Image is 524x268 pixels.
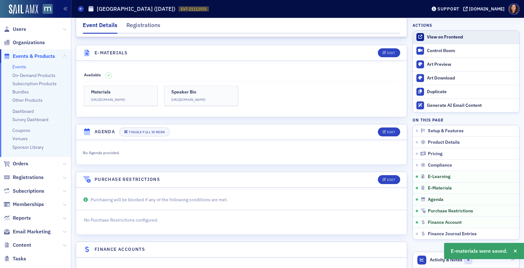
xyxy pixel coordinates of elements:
[12,89,29,95] a: Bundles
[13,39,45,46] span: Organizations
[4,215,31,222] a: Reports
[413,117,520,123] h4: On this page
[413,71,519,85] a: Art Download
[12,81,57,86] a: Subscription Products
[13,174,44,181] span: Registrations
[164,86,238,106] a: Speaker Bio[URL][DOMAIN_NAME]
[84,72,101,77] span: Available
[427,103,516,108] div: Generate AI Email Content
[464,256,472,264] span: 0
[428,151,443,157] span: Pricing
[13,242,31,249] span: Content
[12,108,34,114] a: Dashboard
[413,22,432,28] h4: Actions
[91,97,151,102] p: [URL][DOMAIN_NAME]
[378,48,400,57] button: Edit
[4,201,44,208] a: Memberships
[437,6,459,12] div: Support
[13,255,26,262] span: Tasks
[427,62,516,67] div: Art Preview
[9,4,38,15] img: SailAMX
[181,6,207,12] span: EVT-21112555
[413,85,519,99] button: Duplicate
[38,4,53,15] a: View Homepage
[4,188,44,195] a: Subscriptions
[451,247,507,255] span: E-materials were saved.
[413,99,519,112] button: Generate AI Email Content
[12,97,43,103] a: Other Products
[13,53,55,60] span: Events & Products
[378,127,400,136] button: Edit
[83,149,297,156] div: No Agenda provided.
[13,228,51,235] span: Email Marketing
[413,44,519,58] a: Control Room
[4,228,51,235] a: Email Marketing
[13,26,26,33] span: Users
[413,58,519,71] a: Art Preview
[43,4,53,14] img: SailAMX
[97,5,175,13] h1: [GEOGRAPHIC_DATA] ([DATE])
[4,26,26,33] a: Users
[4,160,28,167] a: Orders
[83,21,117,34] div: Event Details
[12,64,26,70] a: Events
[387,51,395,55] div: Edit
[428,140,460,145] span: Product Details
[430,257,462,263] span: Activity & Notes
[95,176,160,183] h4: Purchase Restrictions
[4,174,44,181] a: Registrations
[469,6,505,12] div: [DOMAIN_NAME]
[119,127,170,136] button: Toggle Full Screen
[4,242,31,249] a: Content
[378,175,400,184] button: Edit
[463,7,507,11] button: [DOMAIN_NAME]
[4,39,45,46] a: Organizations
[428,174,450,180] span: E-Learning
[13,188,44,195] span: Subscriptions
[171,97,231,102] p: [URL][DOMAIN_NAME]
[428,162,452,168] span: Compliance
[13,215,31,222] span: Reports
[84,217,399,223] p: No Purchase Restrictions configured.
[428,220,462,225] span: Finance Account
[428,128,464,134] span: Setup & Features
[84,86,158,106] a: Materials[URL][DOMAIN_NAME]
[508,3,520,15] span: Profile
[387,178,395,182] div: Edit
[427,34,516,40] div: View on Frontend
[95,50,128,56] h4: E-Materials
[12,117,48,122] a: Survey Dashboard
[83,196,400,203] p: Purchasing will be blocked if any of the following conditions are met.
[12,72,55,78] a: On-Demand Products
[13,201,44,208] span: Memberships
[428,197,443,203] span: Agenda
[126,21,160,33] div: Registrations
[428,231,477,237] span: Finance Journal Entries
[91,89,151,95] h3: Materials
[12,144,44,150] a: Sponsor Library
[12,127,30,133] a: Coupons
[427,48,516,54] div: Control Room
[428,208,473,214] span: Purchase Restrictions
[12,136,28,141] a: Venues
[4,255,26,262] a: Tasks
[387,130,395,134] div: Edit
[427,89,516,95] div: Duplicate
[413,31,519,44] a: View on Frontend
[95,246,145,253] h4: Finance Accounts
[427,75,516,81] div: Art Download
[4,53,55,60] a: Events & Products
[428,185,452,191] span: E-Materials
[171,89,231,95] h3: Speaker Bio
[95,128,115,135] h4: Agenda
[13,160,28,167] span: Orders
[129,130,165,134] div: Toggle Full Screen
